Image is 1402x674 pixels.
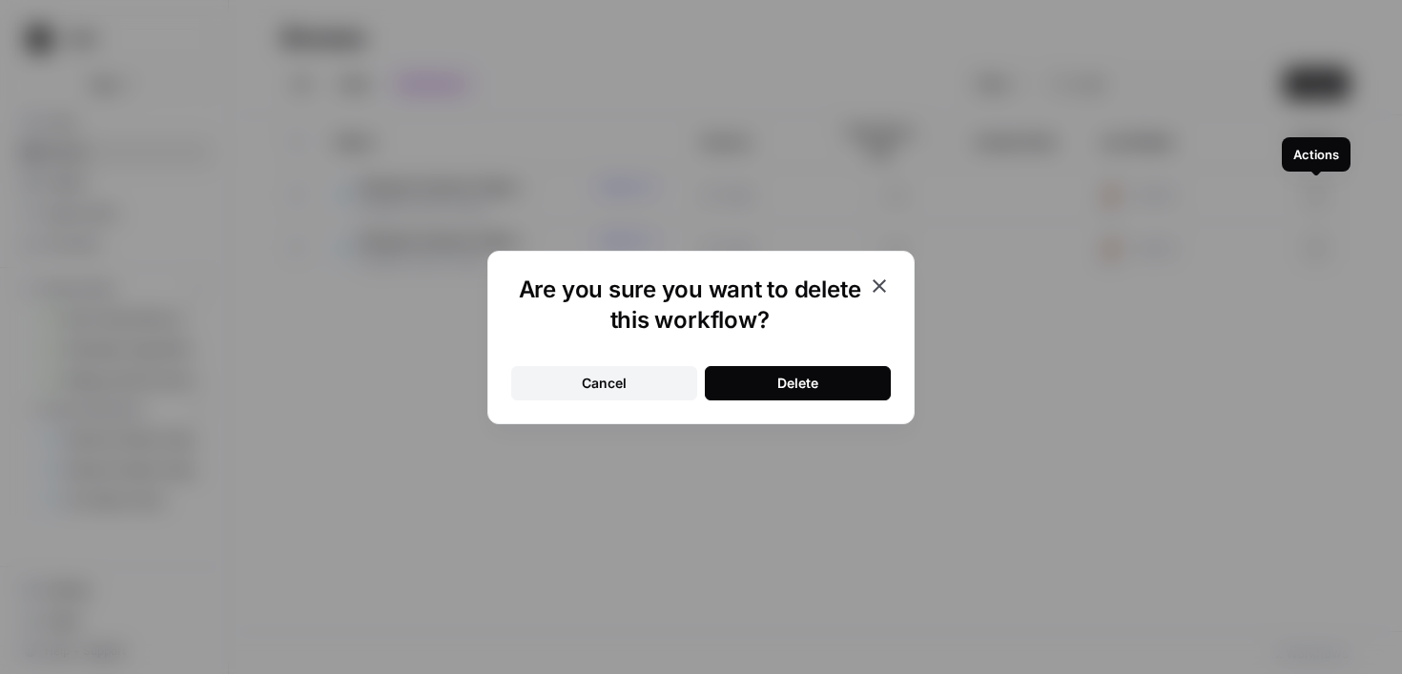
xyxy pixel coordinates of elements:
[705,366,891,400] button: Delete
[511,366,697,400] button: Cancel
[1293,145,1339,164] div: Actions
[511,275,868,336] h1: Are you sure you want to delete this workflow?
[582,374,627,393] div: Cancel
[777,374,818,393] div: Delete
